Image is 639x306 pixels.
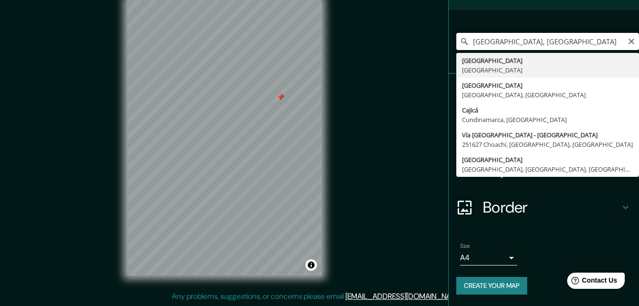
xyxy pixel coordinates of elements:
[462,90,633,100] div: [GEOGRAPHIC_DATA], [GEOGRAPHIC_DATA]
[449,150,639,188] div: Layout
[305,259,317,271] button: Toggle attribution
[449,188,639,226] div: Border
[483,198,620,217] h4: Border
[449,74,639,112] div: Pins
[462,155,633,164] div: [GEOGRAPHIC_DATA]
[483,160,620,179] h4: Layout
[456,33,639,50] input: Pick your city or area
[462,105,633,115] div: Cajicá
[172,291,464,302] p: Any problems, suggestions, or concerns please email .
[462,130,633,140] div: Vía [GEOGRAPHIC_DATA] - [GEOGRAPHIC_DATA]
[460,242,470,250] label: Size
[462,115,633,124] div: Cundinamarca, [GEOGRAPHIC_DATA]
[462,65,633,75] div: [GEOGRAPHIC_DATA]
[462,140,633,149] div: 251627 Choachí, [GEOGRAPHIC_DATA], [GEOGRAPHIC_DATA]
[462,164,633,174] div: [GEOGRAPHIC_DATA], [GEOGRAPHIC_DATA], [GEOGRAPHIC_DATA]
[345,291,463,301] a: [EMAIL_ADDRESS][DOMAIN_NAME]
[449,112,639,150] div: Style
[554,269,629,296] iframe: Help widget launcher
[628,36,635,45] button: Clear
[456,277,527,295] button: Create your map
[462,81,633,90] div: [GEOGRAPHIC_DATA]
[462,56,633,65] div: [GEOGRAPHIC_DATA]
[460,250,517,265] div: A4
